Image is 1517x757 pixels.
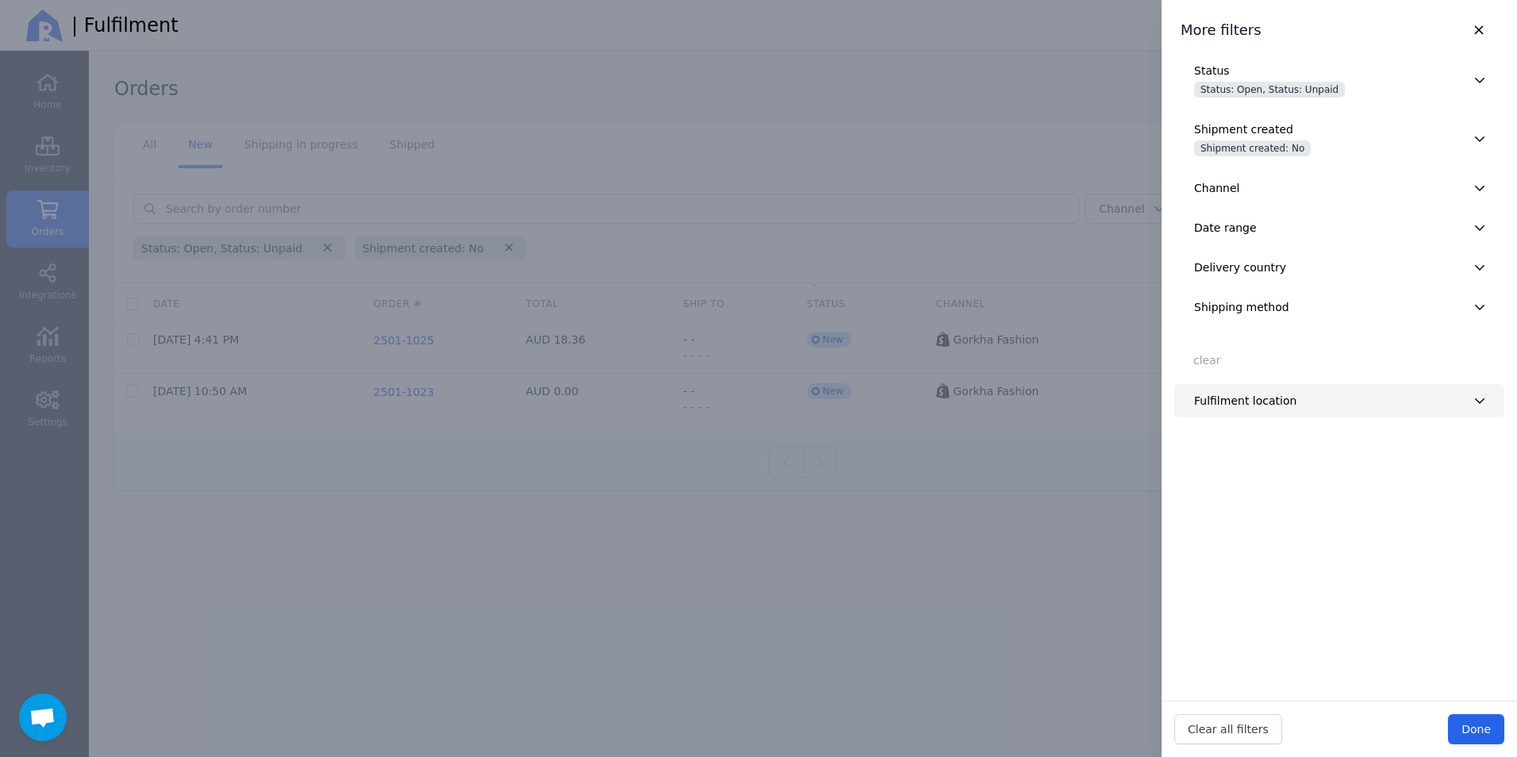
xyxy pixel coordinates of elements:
[1188,723,1269,736] span: Clear all filters
[1174,384,1504,417] button: Fulfilment location
[1174,54,1504,106] button: StatusStatus: Open, Status: Unpaid
[1174,113,1504,165] button: Shipment createdShipment created: No
[1194,220,1257,236] span: Date range
[1194,140,1311,156] span: Shipment created: No
[1193,352,1221,368] button: clear
[1194,180,1239,196] span: Channel
[1174,714,1282,744] button: Clear all filters
[1174,211,1504,244] button: Date range
[1194,259,1286,275] span: Delivery country
[1448,714,1504,744] button: Done
[1174,290,1504,324] button: Shipping method
[1194,63,1230,79] span: Status
[1174,171,1504,205] button: Channel
[1461,723,1491,736] span: Done
[1194,393,1296,409] span: Fulfilment location
[1193,354,1221,367] span: clear
[71,13,179,38] span: | Fulfilment
[1194,299,1289,315] span: Shipping method
[19,694,67,741] div: Open chat
[1174,251,1504,284] button: Delivery country
[1194,121,1293,137] span: Shipment created
[1194,82,1345,98] span: Status: Open, Status: Unpaid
